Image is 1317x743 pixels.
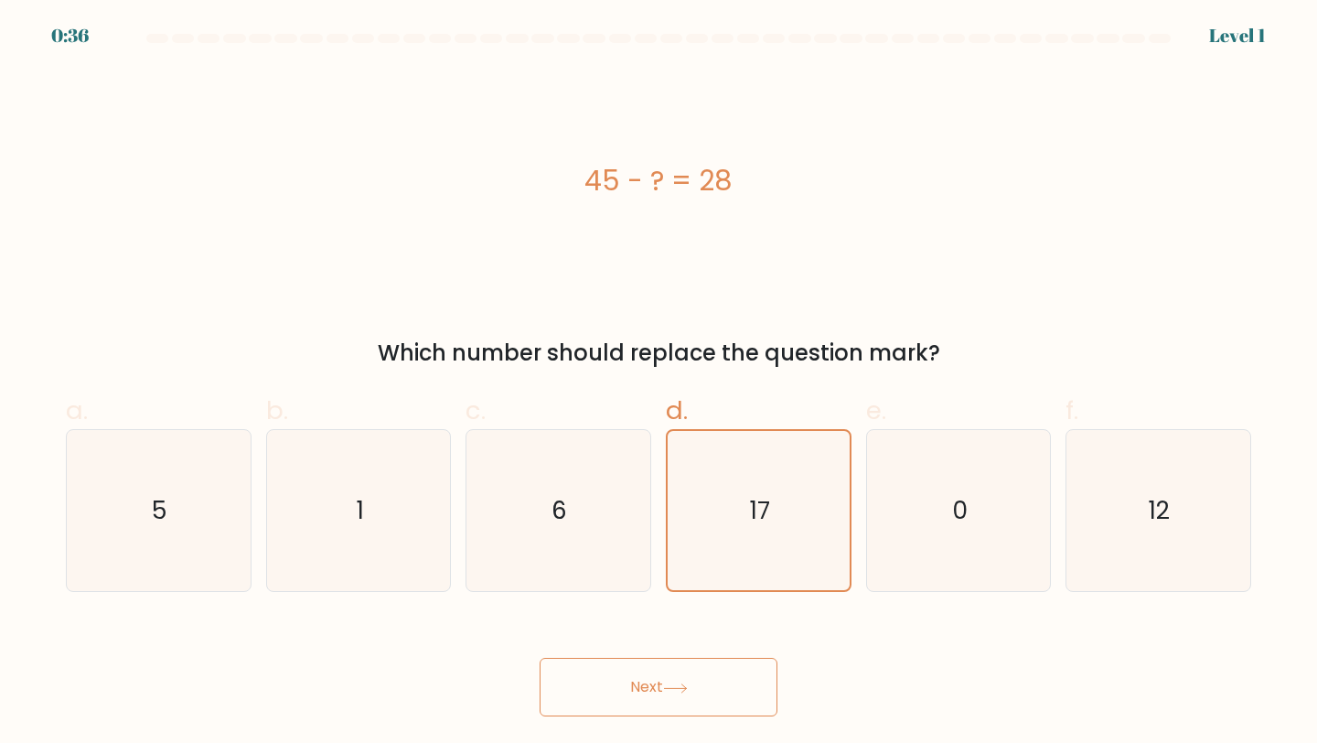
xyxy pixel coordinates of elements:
span: f. [1065,393,1078,428]
button: Next [540,658,777,716]
span: d. [666,393,688,428]
text: 12 [1150,493,1171,527]
text: 6 [552,493,568,527]
text: 17 [750,494,770,527]
span: c. [466,393,486,428]
div: 0:36 [51,22,89,49]
div: Which number should replace the question mark? [77,337,1240,370]
span: b. [266,393,288,428]
div: Level 1 [1209,22,1266,49]
span: e. [866,393,886,428]
text: 5 [153,493,168,527]
text: 1 [357,493,364,527]
div: 45 - ? = 28 [66,160,1251,201]
span: a. [66,393,88,428]
text: 0 [952,493,968,527]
